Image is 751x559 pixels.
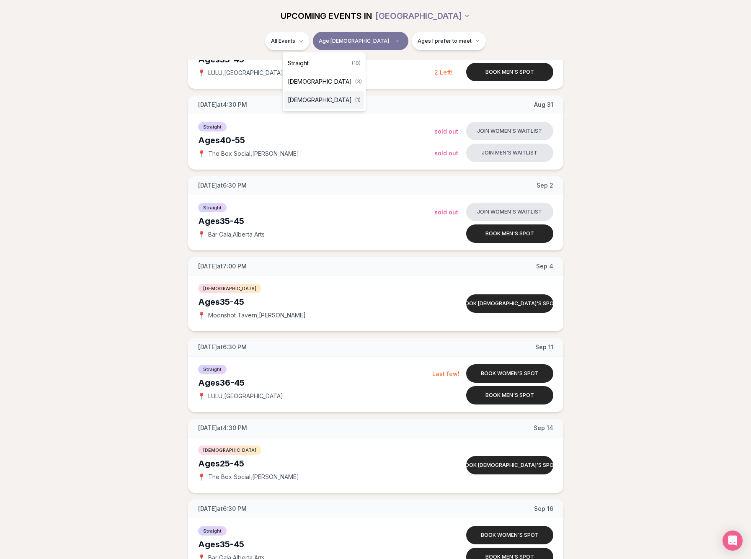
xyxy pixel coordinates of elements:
[352,60,361,67] span: ( 10 )
[288,96,352,104] span: [DEMOGRAPHIC_DATA]
[288,59,309,67] span: Straight
[355,97,361,103] span: ( 1 )
[355,78,362,85] span: ( 3 )
[288,77,352,86] span: [DEMOGRAPHIC_DATA]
